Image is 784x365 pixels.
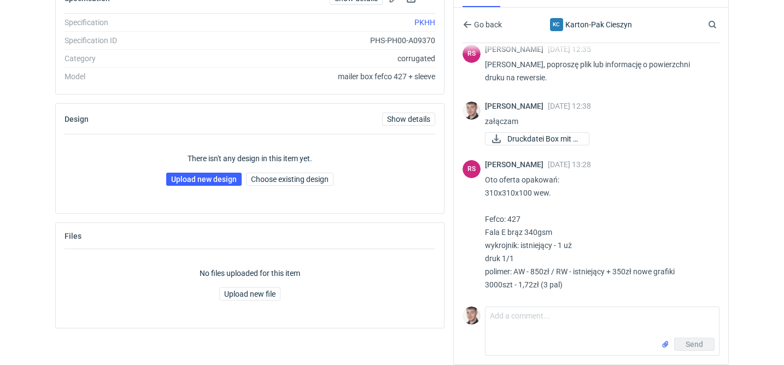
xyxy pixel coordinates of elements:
button: Upload new file [219,287,280,301]
a: PKHH [414,18,435,27]
div: Rafał Stani [463,45,481,63]
h2: Design [65,115,89,123]
a: Show details [382,113,435,126]
span: [PERSON_NAME] [485,45,548,54]
span: Choose existing design [251,175,329,183]
div: Karton-Pak Cieszyn [550,18,563,31]
div: Karton-Pak Cieszyn [538,18,645,31]
span: [PERSON_NAME] [485,160,548,169]
span: [PERSON_NAME] [485,102,548,110]
span: Druckdatei Box mit B... [507,133,580,145]
button: Send [674,338,715,351]
div: Model [65,71,213,82]
div: corrugated [213,53,435,64]
a: Druckdatei Box mit B... [485,132,589,145]
p: No files uploaded for this item [200,268,300,279]
p: załączam [485,115,711,128]
span: [DATE] 12:35 [548,45,591,54]
button: Choose existing design [246,173,334,186]
span: Upload new file [224,290,276,298]
div: Specification ID [65,35,213,46]
button: Go back [463,18,502,31]
input: Search [706,18,741,31]
p: There isn't any design in this item yet. [188,153,312,164]
figcaption: RS [463,160,481,178]
div: Rafał Stani [463,160,481,178]
div: Specification [65,17,213,28]
figcaption: KC [550,18,563,31]
div: PHS-PH00-A09370 [213,35,435,46]
img: Maciej Sikora [463,307,481,325]
div: Druckdatei Box mit Banderole 310x310x100_v1.pdf [485,132,589,145]
p: Oto oferta opakowań: 310x310x100 wew. Fefco: 427 Fala E brąz 340gsm wykrojnik: istniejący - 1 uż ... [485,173,711,291]
div: mailer box fefco 427 + sleeve [213,71,435,82]
h2: Files [65,232,81,240]
a: Upload new design [166,173,242,186]
div: Category [65,53,213,64]
span: Send [686,340,703,348]
span: [DATE] 12:38 [548,102,591,110]
span: [DATE] 13:28 [548,160,591,169]
p: [PERSON_NAME], poproszę plik lub informację o powierzchni druku na rewersie. [485,58,711,84]
span: Go back [472,21,502,28]
img: Maciej Sikora [463,102,481,120]
figcaption: RS [463,45,481,63]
